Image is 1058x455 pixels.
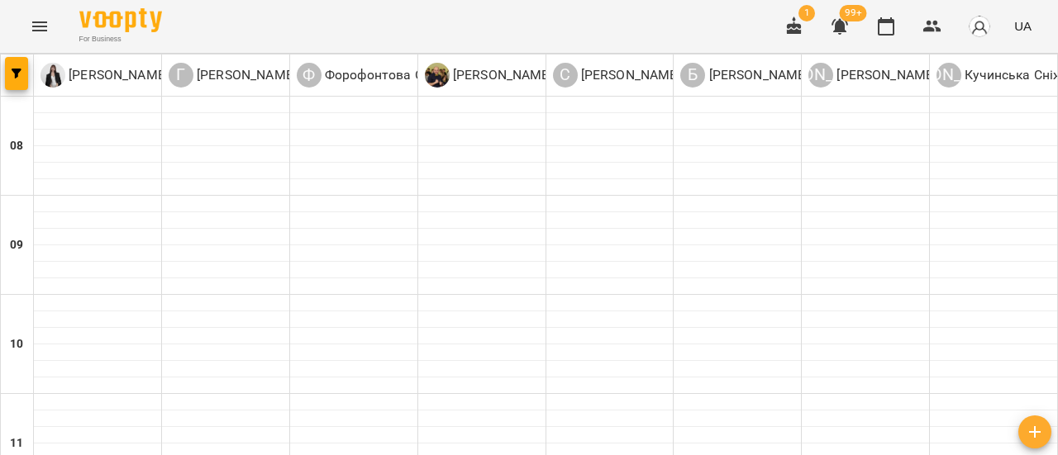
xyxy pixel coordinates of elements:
[1018,415,1051,448] button: Створити урок
[798,5,815,21] span: 1
[578,65,681,85] p: [PERSON_NAME]
[553,63,681,88] a: С [PERSON_NAME]
[10,236,23,254] h6: 09
[450,65,553,85] p: [PERSON_NAME]
[297,63,454,88] div: Форофонтова Олена
[169,63,297,88] div: Гандрабура Наталя
[680,63,808,88] a: Б [PERSON_NAME]
[193,65,297,85] p: [PERSON_NAME]
[808,63,936,88] a: [PERSON_NAME] [PERSON_NAME]
[425,63,553,88] div: Сушко Олександр
[297,63,454,88] a: Ф Форофонтова Олена
[553,63,681,88] div: Собченко Катерина
[65,65,169,85] p: [PERSON_NAME]
[41,63,169,88] div: Коваленко Аміна
[169,63,193,88] div: Г
[10,137,23,155] h6: 08
[553,63,578,88] div: С
[840,5,867,21] span: 99+
[425,63,553,88] a: С [PERSON_NAME]
[968,15,991,38] img: avatar_s.png
[936,63,961,88] div: [PERSON_NAME]
[425,63,450,88] img: С
[79,34,162,45] span: For Business
[20,7,60,46] button: Menu
[322,65,454,85] p: Форофонтова Олена
[41,63,65,88] img: К
[833,65,936,85] p: [PERSON_NAME]
[808,63,833,88] div: [PERSON_NAME]
[297,63,322,88] div: Ф
[1014,17,1032,35] span: UA
[10,434,23,453] h6: 11
[10,335,23,353] h6: 10
[680,63,705,88] div: Б
[680,63,808,88] div: Білошицька Діана
[41,63,169,88] a: К [PERSON_NAME]
[808,63,936,88] div: Ануфрієва Ксенія
[1008,11,1038,41] button: UA
[79,8,162,32] img: Voopty Logo
[705,65,808,85] p: [PERSON_NAME]
[169,63,297,88] a: Г [PERSON_NAME]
